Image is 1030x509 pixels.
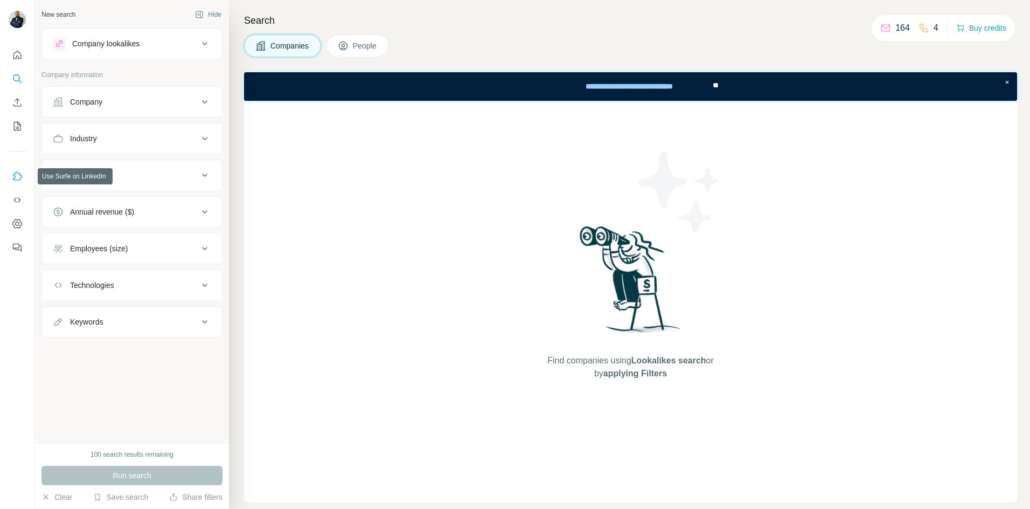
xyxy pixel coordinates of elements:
[70,207,134,217] div: Annual revenue ($)
[9,190,26,210] button: Use Surfe API
[42,31,222,57] button: Company lookalikes
[9,11,26,28] img: Avatar
[42,236,222,262] button: Employees (size)
[575,223,687,343] img: Surfe Illustration - Woman searching with binoculars
[42,126,222,152] button: Industry
[353,40,378,51] span: People
[631,144,728,241] img: Surfe Illustration - Stars
[70,243,128,254] div: Employees (size)
[956,20,1006,36] button: Buy credits
[41,10,75,19] div: New search
[934,22,938,35] p: 4
[41,492,72,503] button: Clear
[244,72,1017,101] iframe: Banner
[9,214,26,233] button: Dashboard
[93,492,148,503] button: Save search
[603,369,667,378] span: applying Filters
[9,238,26,257] button: Feedback
[42,162,222,188] button: HQ location
[270,40,310,51] span: Companies
[42,272,222,298] button: Technologies
[169,492,222,503] button: Share filters
[631,356,706,365] span: Lookalikes search
[91,450,173,459] div: 100 search results remaining
[70,133,97,144] div: Industry
[244,13,1017,28] h4: Search
[70,317,103,327] div: Keywords
[895,22,910,35] p: 164
[41,70,222,80] p: Company information
[9,45,26,65] button: Quick start
[9,116,26,136] button: My lists
[70,97,102,107] div: Company
[9,167,26,186] button: Use Surfe on LinkedIn
[72,38,140,49] div: Company lookalikes
[544,354,716,380] span: Find companies using or by
[70,280,114,291] div: Technologies
[42,199,222,225] button: Annual revenue ($)
[9,93,26,112] button: Enrich CSV
[70,170,109,181] div: HQ location
[42,89,222,115] button: Company
[9,69,26,88] button: Search
[42,309,222,335] button: Keywords
[187,6,229,23] button: Hide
